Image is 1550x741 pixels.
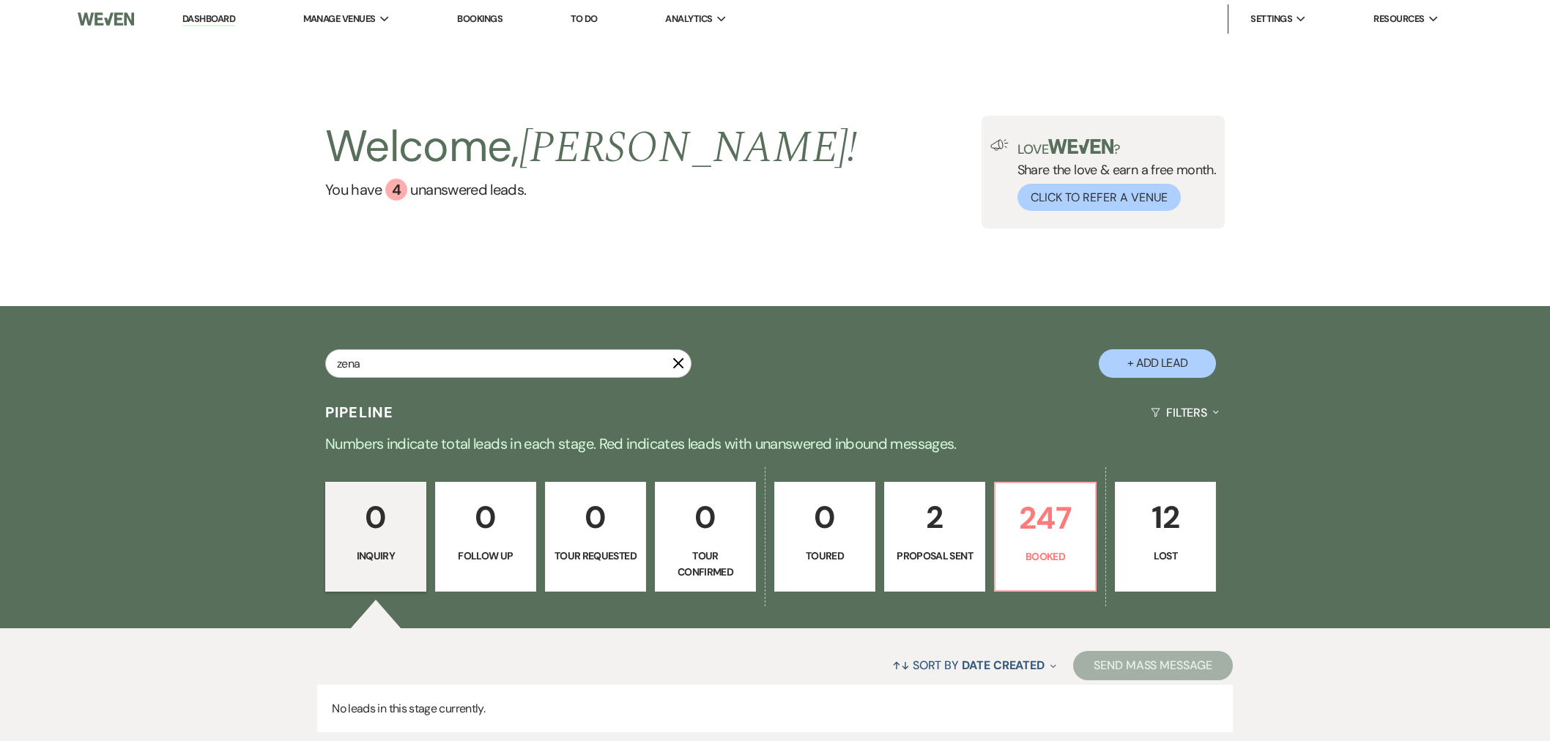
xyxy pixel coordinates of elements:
p: Booked [1004,548,1086,565]
img: weven-logo-green.svg [1048,139,1113,154]
span: Date Created [962,658,1045,673]
span: ↑↓ [892,658,910,673]
a: 2Proposal Sent [884,482,985,592]
span: Resources [1373,12,1424,26]
p: 0 [335,493,417,542]
span: Manage Venues [303,12,376,26]
p: Love ? [1017,139,1217,156]
p: 12 [1124,493,1206,542]
a: 12Lost [1115,482,1216,592]
a: Bookings [457,12,503,25]
p: No leads in this stage currently. [317,685,1233,733]
input: Search by name, event date, email address or phone number [325,349,691,378]
p: Proposal Sent [894,548,976,564]
button: + Add Lead [1099,349,1216,378]
p: Follow Up [445,548,527,564]
div: 4 [385,179,407,201]
button: Send Mass Message [1073,651,1233,680]
span: Analytics [665,12,712,26]
img: loud-speaker-illustration.svg [990,139,1009,151]
p: 2 [894,493,976,542]
p: 0 [445,493,527,542]
a: 0Tour Requested [545,482,646,592]
button: Sort By Date Created [886,646,1062,685]
a: To Do [571,12,598,25]
a: 0Follow Up [435,482,536,592]
a: You have 4 unanswered leads. [325,179,858,201]
p: Inquiry [335,548,417,564]
a: 247Booked [994,482,1097,592]
h2: Welcome, [325,116,858,179]
button: Filters [1145,393,1225,432]
span: [PERSON_NAME] ! [519,114,858,182]
a: 0Tour Confirmed [655,482,756,592]
p: Numbers indicate total leads in each stage. Red indicates leads with unanswered inbound messages. [248,432,1302,455]
p: Lost [1124,548,1206,564]
a: 0Inquiry [325,482,426,592]
span: Settings [1250,12,1292,26]
a: 0Toured [774,482,875,592]
p: Tour Confirmed [664,548,746,581]
h3: Pipeline [325,402,394,422]
a: Dashboard [182,12,235,26]
p: 0 [664,493,746,542]
div: Share the love & earn a free month. [1009,139,1217,211]
p: Toured [784,548,866,564]
p: 0 [784,493,866,542]
button: Click to Refer a Venue [1017,184,1181,211]
p: 247 [1004,494,1086,543]
p: Tour Requested [555,548,637,564]
img: Weven Logo [78,4,134,34]
p: 0 [555,493,637,542]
